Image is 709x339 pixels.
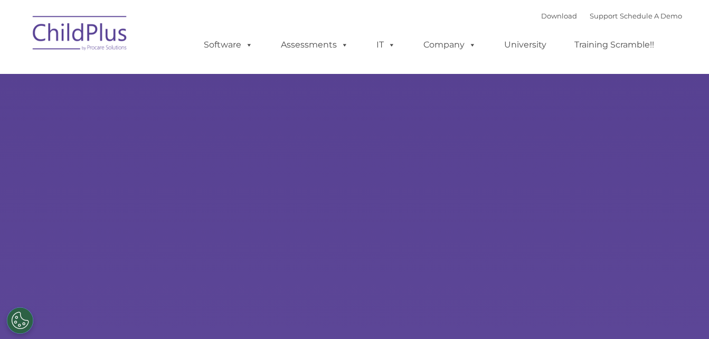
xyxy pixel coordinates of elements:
[7,307,33,334] button: Cookies Settings
[564,34,665,55] a: Training Scramble!!
[620,12,682,20] a: Schedule A Demo
[193,34,263,55] a: Software
[541,12,577,20] a: Download
[494,34,557,55] a: University
[27,8,133,61] img: ChildPlus by Procare Solutions
[590,12,618,20] a: Support
[366,34,406,55] a: IT
[413,34,487,55] a: Company
[541,12,682,20] font: |
[270,34,359,55] a: Assessments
